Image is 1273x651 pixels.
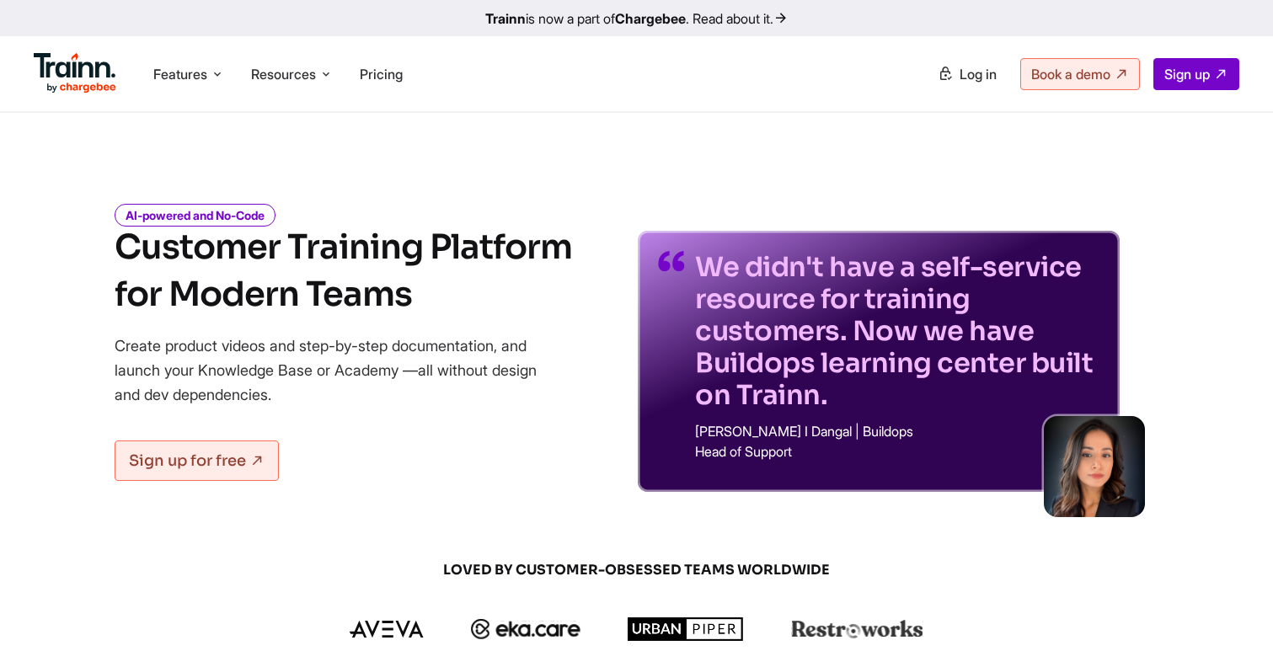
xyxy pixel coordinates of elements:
p: Create product videos and step-by-step documentation, and launch your Knowledge Base or Academy —... [115,334,561,407]
b: Chargebee [615,10,686,27]
span: LOVED BY CUSTOMER-OBSESSED TEAMS WORLDWIDE [233,561,1041,579]
i: AI-powered and No-Code [115,204,275,227]
p: Head of Support [695,445,1099,458]
span: Features [153,65,207,83]
a: Pricing [360,66,403,83]
span: Sign up [1164,66,1210,83]
p: We didn't have a self-service resource for training customers. Now we have Buildops learning cent... [695,251,1099,411]
img: restroworks logo [791,620,923,638]
span: Resources [251,65,316,83]
a: Log in [928,59,1007,89]
img: urbanpiper logo [628,617,744,641]
a: Book a demo [1020,58,1140,90]
img: sabina-buildops.d2e8138.png [1044,416,1145,517]
a: Sign up [1153,58,1239,90]
span: Log in [960,66,997,83]
b: Trainn [485,10,526,27]
img: aveva logo [350,621,424,638]
span: Book a demo [1031,66,1110,83]
img: quotes-purple.41a7099.svg [658,251,685,271]
img: ekacare logo [471,619,580,639]
p: [PERSON_NAME] I Dangal | Buildops [695,424,1099,438]
h1: Customer Training Platform for Modern Teams [115,224,572,318]
a: Sign up for free [115,440,279,481]
img: Trainn Logo [34,53,116,93]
